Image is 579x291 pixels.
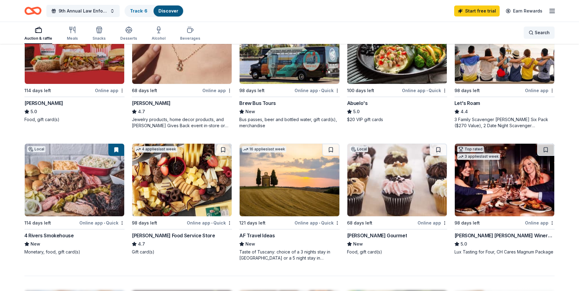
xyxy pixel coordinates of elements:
div: Abuelo's [347,99,368,107]
div: 114 days left [24,219,51,227]
img: Image for Portillo's [25,11,124,84]
div: Online app Quick [187,219,232,227]
div: Local [350,146,368,152]
div: [PERSON_NAME] Gourmet [347,232,407,239]
div: Local [27,146,45,152]
a: Image for Abuelo's Top rated1 applylast week100 days leftOnline app•QuickAbuelo's5.0$20 VIP gift ... [347,11,447,123]
div: 4 Rivers Smokehouse [24,232,74,239]
span: 4.7 [138,240,145,248]
img: Image for Gordon Food Service Store [132,144,232,216]
div: Online app Quick [295,219,340,227]
div: Online app [418,219,447,227]
div: 98 days left [454,87,480,94]
div: Jewelry products, home decor products, and [PERSON_NAME] Gives Back event in-store or online (or ... [132,117,232,129]
a: Image for AF Travel Ideas16 applieslast week121 days leftOnline app•QuickAF Travel IdeasNewTaste ... [239,143,339,261]
span: 9th Annual Law Enforcement Gala [59,7,107,15]
div: 121 days left [239,219,266,227]
div: 98 days left [132,219,157,227]
span: Search [535,29,550,36]
span: 5.0 [353,108,360,115]
div: 114 days left [24,87,51,94]
div: [PERSON_NAME] [PERSON_NAME] Winery and Restaurants [454,232,555,239]
div: 4 applies last week [135,146,177,153]
div: Online app Quick [402,87,447,94]
div: Online app Quick [295,87,340,94]
div: Lux Tasting for Four, CH Cares Magnum Package [454,249,555,255]
div: Meals [67,36,78,41]
a: Image for Portillo'sTop rated2 applieslast week114 days leftOnline app[PERSON_NAME]5.0Food, gift ... [24,11,125,123]
span: • [319,221,320,225]
div: Food, gift card(s) [24,117,125,123]
button: Alcohol [152,24,165,44]
div: Online app [202,87,232,94]
span: • [104,221,105,225]
span: • [211,221,212,225]
div: Bus passes, beer and bottled water, gift card(s), merchandise [239,117,339,129]
span: 4.7 [138,108,145,115]
div: Desserts [120,36,137,41]
img: Image for Kendra Scott [132,11,232,84]
img: Image for Wright's Gourmet [347,144,447,216]
div: Alcohol [152,36,165,41]
div: Let's Roam [454,99,480,107]
div: Food, gift card(s) [347,249,447,255]
div: Online app [525,219,555,227]
img: Image for 4 Rivers Smokehouse [25,144,124,216]
button: Auction & raffle [24,24,52,44]
button: Track· 6Discover [125,5,184,17]
span: 5.0 [31,108,37,115]
div: [PERSON_NAME] [24,99,63,107]
div: 68 days left [347,219,372,227]
button: Desserts [120,24,137,44]
span: 4.4 [461,108,468,115]
div: 68 days left [132,87,157,94]
div: 98 days left [239,87,265,94]
div: Monetary, food, gift card(s) [24,249,125,255]
div: 100 days left [347,87,374,94]
button: Search [524,27,555,39]
a: Home [24,4,42,18]
a: Image for Gordon Food Service Store4 applieslast week98 days leftOnline app•Quick[PERSON_NAME] Fo... [132,143,232,255]
a: Track· 6 [130,8,147,13]
button: Beverages [180,24,200,44]
div: $20 VIP gift cards [347,117,447,123]
span: • [426,88,428,93]
img: Image for Abuelo's [347,11,447,84]
div: Online app [525,87,555,94]
span: New [31,240,40,248]
a: Image for 4 Rivers SmokehouseLocal114 days leftOnline app•Quick4 Rivers SmokehouseNewMonetary, fo... [24,143,125,255]
div: 98 days left [454,219,480,227]
a: Discover [158,8,178,13]
div: Taste of Tuscany: choice of a 3 nights stay in [GEOGRAPHIC_DATA] or a 5 night stay in [GEOGRAPHIC... [239,249,339,261]
div: 3 Family Scavenger [PERSON_NAME] Six Pack ($270 Value), 2 Date Night Scavenger [PERSON_NAME] Two ... [454,117,555,129]
button: 9th Annual Law Enforcement Gala [46,5,120,17]
img: Image for Brew Bus Tours [240,11,339,84]
div: Top rated [457,146,484,152]
div: 16 applies last week [242,146,286,153]
div: Brew Bus Tours [239,99,276,107]
a: Image for Wright's GourmetLocal68 days leftOnline app[PERSON_NAME] GourmetNewFood, gift card(s) [347,143,447,255]
span: New [245,108,255,115]
img: Image for Let's Roam [455,11,554,84]
button: Meals [67,24,78,44]
span: • [319,88,320,93]
img: Image for Cooper's Hawk Winery and Restaurants [455,144,554,216]
a: Image for Let's Roam4 applieslast week98 days leftOnline appLet's Roam4.43 Family Scavenger [PERS... [454,11,555,129]
a: Earn Rewards [502,5,546,16]
div: AF Travel Ideas [239,232,275,239]
button: Snacks [92,24,106,44]
div: Online app [95,87,125,94]
div: Snacks [92,36,106,41]
div: Online app Quick [79,219,125,227]
a: Image for Kendra ScottTop rated7 applieslast week68 days leftOnline app[PERSON_NAME]4.7Jewelry pr... [132,11,232,129]
div: Auction & raffle [24,36,52,41]
div: Beverages [180,36,200,41]
span: New [353,240,363,248]
span: New [245,240,255,248]
div: 3 applies last week [457,153,500,160]
a: Image for Cooper's Hawk Winery and RestaurantsTop rated3 applieslast week98 days leftOnline app[P... [454,143,555,255]
div: [PERSON_NAME] Food Service Store [132,232,215,239]
a: Image for Brew Bus ToursLocal98 days leftOnline app•QuickBrew Bus ToursNewBus passes, beer and bo... [239,11,339,129]
span: 5.0 [461,240,467,248]
a: Start free trial [454,5,500,16]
